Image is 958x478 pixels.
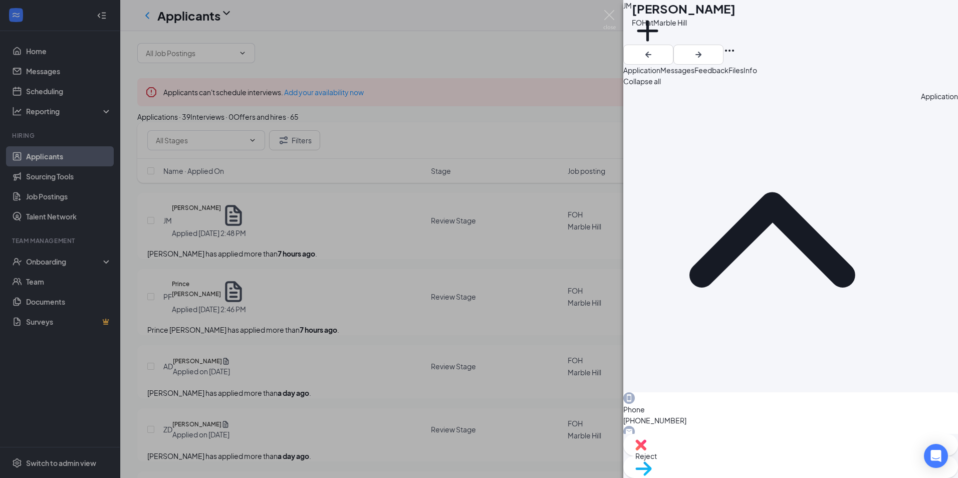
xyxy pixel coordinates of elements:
span: Info [744,66,757,75]
span: [PHONE_NUMBER] [623,415,958,426]
span: Messages [660,66,694,75]
span: Collapse all [623,76,958,87]
span: Reject [635,450,946,461]
button: ArrowLeftNew [623,45,673,65]
svg: Ellipses [724,45,736,57]
button: PlusAdd a tag [632,15,663,58]
svg: ArrowLeftNew [642,49,654,61]
span: Phone [623,404,958,415]
button: ArrowRight [673,45,724,65]
svg: ArrowRight [692,49,704,61]
span: Application [623,66,660,75]
svg: Plus [632,15,663,47]
div: Application [921,91,958,388]
span: Files [729,66,744,75]
div: FOH at Marble Hill [632,17,736,28]
div: Open Intercom Messenger [924,444,948,468]
svg: ChevronUp [623,91,921,388]
span: Feedback [694,66,729,75]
